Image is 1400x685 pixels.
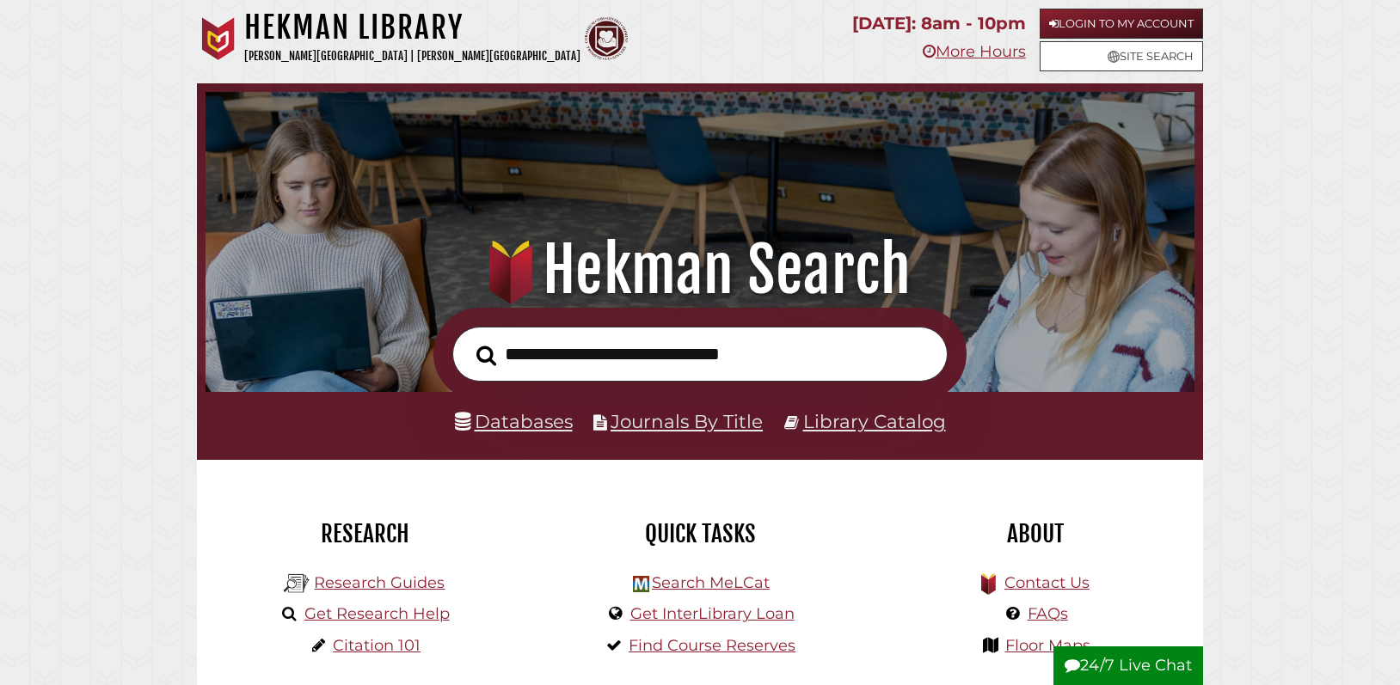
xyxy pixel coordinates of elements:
[284,571,310,596] img: Hekman Library Logo
[881,519,1190,548] h2: About
[633,576,649,592] img: Hekman Library Logo
[1028,604,1068,623] a: FAQs
[210,519,519,548] h2: Research
[455,410,573,432] a: Databases
[652,573,770,592] a: Search MeLCat
[923,42,1026,61] a: More Hours
[545,519,855,548] h2: Quick Tasks
[611,410,763,432] a: Journals By Title
[244,9,580,46] h1: Hekman Library
[476,345,496,366] i: Search
[314,573,445,592] a: Research Guides
[1040,9,1203,39] a: Login to My Account
[226,232,1173,308] h1: Hekman Search
[1040,41,1203,71] a: Site Search
[468,340,505,371] button: Search
[333,636,421,655] a: Citation 101
[197,17,240,60] img: Calvin University
[1004,573,1090,592] a: Contact Us
[852,9,1026,39] p: [DATE]: 8am - 10pm
[629,636,795,655] a: Find Course Reserves
[244,46,580,66] p: [PERSON_NAME][GEOGRAPHIC_DATA] | [PERSON_NAME][GEOGRAPHIC_DATA]
[803,410,946,432] a: Library Catalog
[1005,636,1090,655] a: Floor Maps
[304,604,450,623] a: Get Research Help
[585,17,628,60] img: Calvin Theological Seminary
[630,604,795,623] a: Get InterLibrary Loan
